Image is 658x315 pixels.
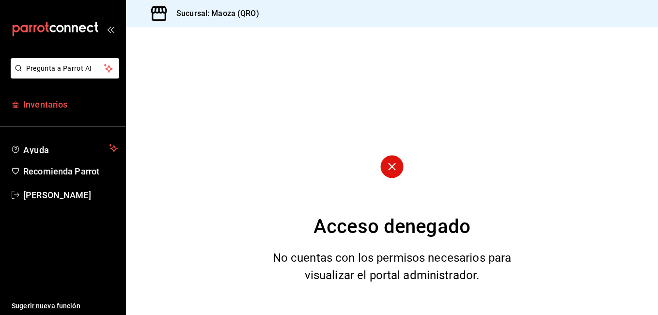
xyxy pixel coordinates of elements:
[7,70,119,80] a: Pregunta a Parrot AI
[11,58,119,79] button: Pregunta a Parrot AI
[26,63,104,74] span: Pregunta a Parrot AI
[169,8,259,19] h3: Sucursal: Maoza (QRO)
[261,249,524,284] div: No cuentas con los permisos necesarios para visualizar el portal administrador.
[107,25,114,33] button: open_drawer_menu
[23,98,118,111] span: Inventarios
[23,142,105,154] span: Ayuda
[12,301,118,311] span: Sugerir nueva función
[23,165,118,178] span: Recomienda Parrot
[313,212,470,241] div: Acceso denegado
[23,189,118,202] span: [PERSON_NAME]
